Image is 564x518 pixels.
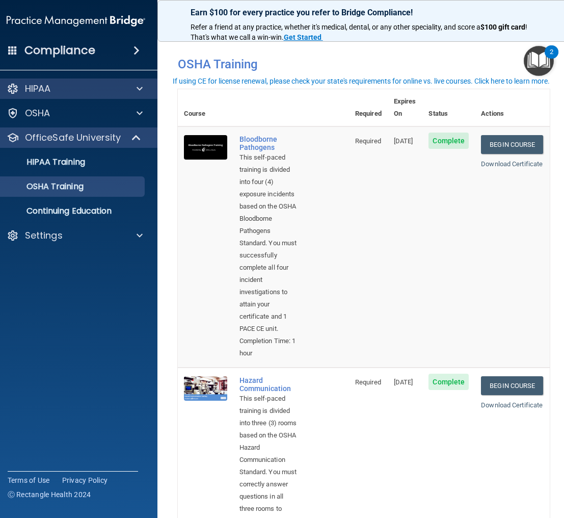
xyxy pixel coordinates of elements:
[7,229,143,242] a: Settings
[428,133,469,149] span: Complete
[171,76,551,86] button: If using CE for license renewal, please check your state's requirements for online vs. live cours...
[524,46,554,76] button: Open Resource Center, 2 new notifications
[480,23,525,31] strong: $100 gift card
[422,89,475,126] th: Status
[239,335,298,359] div: Completion Time: 1 hour
[1,157,85,167] p: HIPAA Training
[7,11,145,31] img: PMB logo
[239,151,298,335] div: This self-paced training is divided into four (4) exposure incidents based on the OSHA Bloodborne...
[178,57,550,71] h4: OSHA Training
[191,8,537,17] p: Earn $100 for every practice you refer to Bridge Compliance!
[173,77,550,85] div: If using CE for license renewal, please check your state's requirements for online vs. live cours...
[25,229,63,242] p: Settings
[1,206,140,216] p: Continuing Education
[7,83,143,95] a: HIPAA
[349,89,388,126] th: Required
[7,107,143,119] a: OSHA
[481,160,543,168] a: Download Certificate
[191,23,480,31] span: Refer a friend at any practice, whether it's medical, dental, or any other speciality, and score a
[481,401,543,409] a: Download Certificate
[355,378,381,386] span: Required
[62,475,108,485] a: Privacy Policy
[284,33,321,41] strong: Get Started
[8,489,91,500] span: Ⓒ Rectangle Health 2024
[239,376,298,393] a: Hazard Communication
[191,23,529,41] span: ! That's what we call a win-win.
[1,182,84,192] p: OSHA Training
[394,378,413,386] span: [DATE]
[428,374,469,390] span: Complete
[239,135,298,151] a: Bloodborne Pathogens
[475,89,549,126] th: Actions
[25,132,121,144] p: OfficeSafe University
[388,89,423,126] th: Expires On
[355,137,381,145] span: Required
[25,107,50,119] p: OSHA
[481,376,543,395] a: Begin Course
[394,137,413,145] span: [DATE]
[7,132,142,144] a: OfficeSafe University
[550,52,553,65] div: 2
[481,135,543,154] a: Begin Course
[178,89,233,126] th: Course
[24,43,95,58] h4: Compliance
[8,475,50,485] a: Terms of Use
[284,33,323,41] a: Get Started
[25,83,51,95] p: HIPAA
